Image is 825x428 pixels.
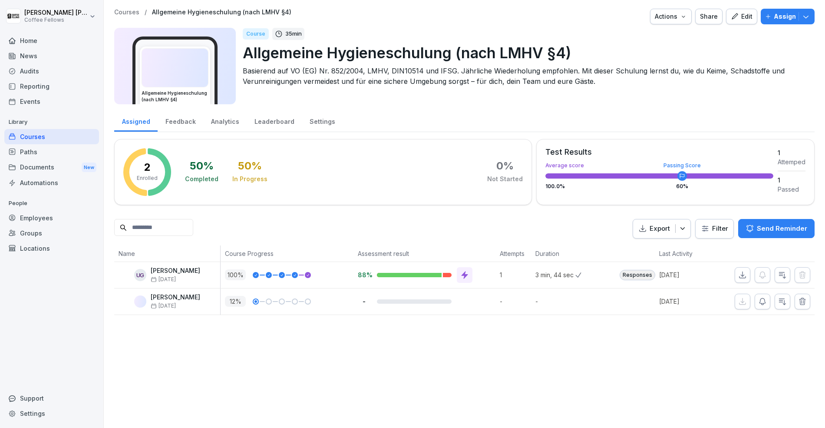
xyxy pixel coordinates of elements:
[496,161,514,171] div: 0 %
[152,9,291,16] a: Allgemeine Hygieneschulung (nach LMHV §4)
[535,297,575,306] p: -
[4,406,99,421] a: Settings
[4,226,99,241] a: Groups
[4,33,99,48] a: Home
[151,294,200,301] p: [PERSON_NAME]
[4,159,99,176] a: DocumentsNew
[4,391,99,406] div: Support
[659,297,721,306] p: [DATE]
[500,297,531,306] p: -
[4,129,99,144] a: Courses
[285,30,302,38] p: 35 min
[4,241,99,256] a: Locations
[659,249,717,258] p: Last Activity
[158,109,203,132] a: Feedback
[238,161,262,171] div: 50 %
[358,249,491,258] p: Assessment result
[663,163,701,168] div: Passing Score
[633,219,691,239] button: Export
[701,224,728,233] div: Filter
[247,109,302,132] a: Leaderboard
[778,148,805,157] div: 1
[243,28,269,40] div: Course
[82,163,96,173] div: New
[545,184,773,189] div: 100.0 %
[650,9,692,24] button: Actions
[243,42,808,64] p: Allgemeine Hygieneschulung (nach LMHV §4)
[358,271,370,279] p: 88%
[243,66,808,86] p: Basierend auf VO (EG) Nr. 852/2004, LMHV, DIN10514 und IFSG. Jährliche Wiederholung empfohlen. Mi...
[185,175,218,183] div: Completed
[134,269,146,281] div: UG
[535,270,575,279] p: 3 min, 44 sec
[4,48,99,63] a: News
[151,276,176,282] span: [DATE]
[151,267,200,275] p: [PERSON_NAME]
[24,9,88,17] p: [PERSON_NAME] [PERSON_NAME]
[4,144,99,159] div: Paths
[774,12,796,21] p: Assign
[24,17,88,23] p: Coffee Fellows
[500,249,527,258] p: Attempts
[4,63,99,79] a: Audits
[302,109,343,132] a: Settings
[778,176,805,185] div: 1
[655,12,687,21] div: Actions
[4,79,99,94] a: Reporting
[114,9,139,16] a: Courses
[535,249,571,258] p: Duration
[650,224,670,234] p: Export
[225,249,349,258] p: Course Progress
[487,175,523,183] div: Not Started
[778,185,805,194] div: Passed
[142,90,208,103] h3: Allgemeine Hygieneschulung (nach LMHV §4)
[4,159,99,176] div: Documents
[203,109,247,132] a: Analytics
[695,9,723,24] button: Share
[232,175,267,183] div: In Progress
[4,210,99,226] a: Employees
[119,249,216,258] p: Name
[4,196,99,210] p: People
[151,303,176,309] span: [DATE]
[4,115,99,129] p: Library
[144,162,151,173] p: 2
[145,9,147,16] p: /
[738,219,815,238] button: Send Reminder
[545,163,773,168] div: Average score
[545,148,773,156] div: Test Results
[114,109,158,132] a: Assigned
[4,175,99,190] a: Automations
[225,296,246,307] p: 12 %
[700,12,718,21] div: Share
[676,184,688,189] div: 60 %
[757,224,807,233] p: Send Reminder
[190,161,214,171] div: 50 %
[4,94,99,109] a: Events
[726,9,757,24] a: Edit
[620,270,655,280] div: Responses
[358,297,370,305] p: -
[225,269,246,280] p: 100 %
[137,174,158,182] p: Enrolled
[731,12,752,21] div: Edit
[778,157,805,166] div: Attemped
